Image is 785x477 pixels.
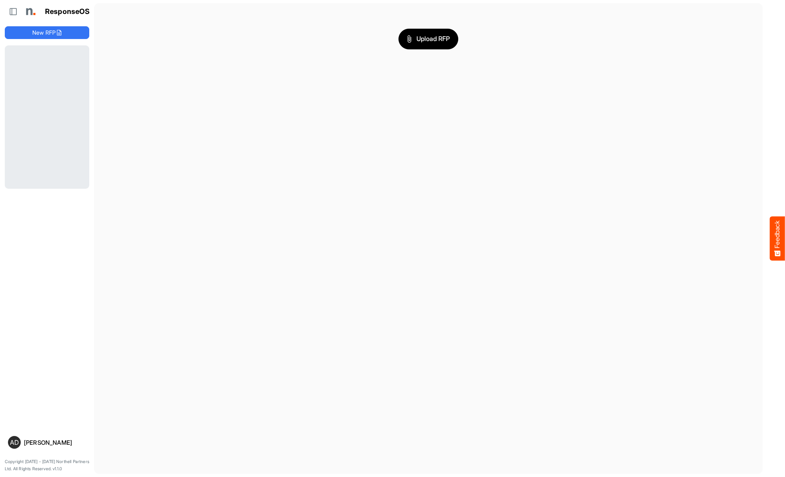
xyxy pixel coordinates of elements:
[5,26,89,39] button: New RFP
[398,29,458,49] button: Upload RFP
[407,34,450,44] span: Upload RFP
[5,45,89,188] div: Loading...
[22,4,38,20] img: Northell
[5,458,89,472] p: Copyright [DATE] - [DATE] Northell Partners Ltd. All Rights Reserved. v1.1.0
[10,439,19,446] span: AD
[45,8,90,16] h1: ResponseOS
[770,217,785,261] button: Feedback
[24,440,86,446] div: [PERSON_NAME]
